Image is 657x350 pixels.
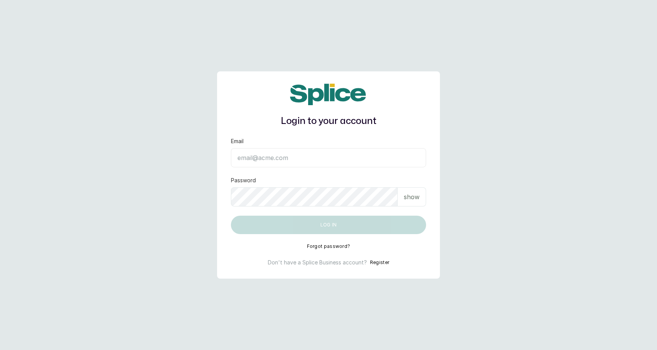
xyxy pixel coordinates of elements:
h1: Login to your account [231,114,426,128]
button: Log in [231,216,426,234]
button: Forgot password? [307,243,350,249]
label: Email [231,137,244,145]
label: Password [231,177,256,184]
p: show [404,192,420,201]
input: email@acme.com [231,148,426,167]
button: Register [370,259,389,266]
p: Don't have a Splice Business account? [268,259,367,266]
